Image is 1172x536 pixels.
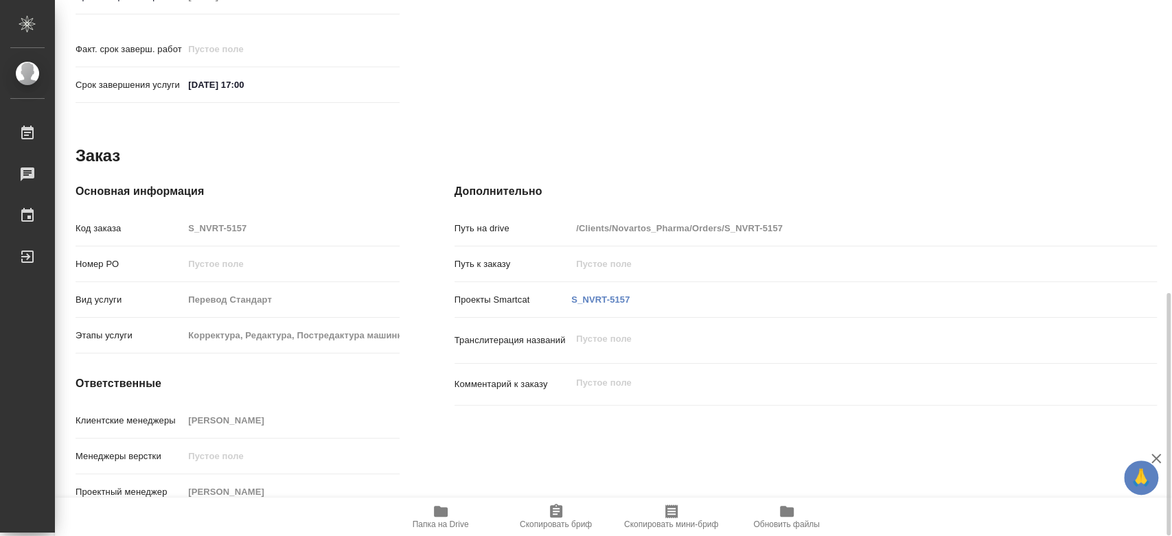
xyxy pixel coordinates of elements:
[183,254,399,274] input: Пустое поле
[571,254,1098,274] input: Пустое поле
[76,293,183,307] p: Вид услуги
[571,218,1098,238] input: Пустое поле
[183,325,399,345] input: Пустое поле
[520,520,592,529] span: Скопировать бриф
[455,334,572,347] p: Транслитерация названий
[76,329,183,342] p: Этапы услуги
[76,78,183,92] p: Срок завершения услуги
[1129,463,1153,492] span: 🙏
[76,222,183,235] p: Код заказа
[76,43,183,56] p: Факт. срок заверш. работ
[383,498,498,536] button: Папка на Drive
[455,293,572,307] p: Проекты Smartcat
[183,290,399,310] input: Пустое поле
[76,145,120,167] h2: Заказ
[455,222,572,235] p: Путь на drive
[76,450,183,463] p: Менеджеры верстки
[624,520,718,529] span: Скопировать мини-бриф
[76,183,400,200] h4: Основная информация
[76,485,183,499] p: Проектный менеджер
[1124,461,1158,495] button: 🙏
[413,520,469,529] span: Папка на Drive
[183,482,399,502] input: Пустое поле
[455,257,572,271] p: Путь к заказу
[76,414,183,428] p: Клиентские менеджеры
[183,39,303,59] input: Пустое поле
[455,183,1157,200] h4: Дополнительно
[498,498,614,536] button: Скопировать бриф
[455,377,572,391] p: Комментарий к заказу
[571,294,630,305] a: S_NVRT-5157
[753,520,820,529] span: Обновить файлы
[614,498,729,536] button: Скопировать мини-бриф
[183,410,399,430] input: Пустое поле
[76,257,183,271] p: Номер РО
[183,218,399,238] input: Пустое поле
[183,75,303,95] input: ✎ Введи что-нибудь
[76,375,400,392] h4: Ответственные
[183,446,399,466] input: Пустое поле
[729,498,844,536] button: Обновить файлы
